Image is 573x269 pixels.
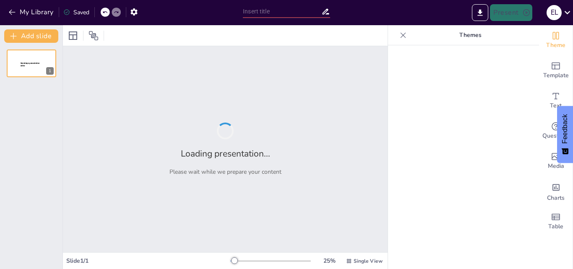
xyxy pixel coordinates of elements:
button: Feedback - Show survey [557,106,573,163]
input: Insert title [243,5,321,18]
span: Sendsteps presentation editor [21,62,40,67]
button: Duplicate Slide [32,52,42,62]
div: Change the overall theme [539,25,573,55]
span: Template [543,71,569,80]
div: E L [547,5,562,20]
span: Text [550,101,562,110]
span: Table [548,222,563,231]
div: Add charts and graphs [539,176,573,206]
div: Layout [66,29,80,42]
div: Add text boxes [539,86,573,116]
div: Add ready made slides [539,55,573,86]
div: Get real-time input from your audience [539,116,573,146]
span: Position [89,31,99,41]
span: Media [548,162,564,171]
button: Present [490,4,532,21]
div: 1 [7,50,56,77]
div: 1 [46,67,54,75]
span: Theme [546,41,565,50]
button: My Library [6,5,57,19]
div: Saved [63,8,89,16]
p: Please wait while we prepare your content [169,168,281,176]
button: E L [547,4,562,21]
div: 25 % [319,257,339,265]
h2: Loading presentation... [181,148,270,159]
button: Cannot delete last slide [44,52,54,62]
p: Themes [410,25,531,45]
span: Charts [547,193,565,203]
div: Slide 1 / 1 [66,257,230,265]
span: Feedback [561,114,569,144]
div: Add images, graphics, shapes or video [539,146,573,176]
button: Add slide [4,29,58,43]
div: Add a table [539,206,573,237]
button: Export to PowerPoint [472,4,488,21]
span: Questions [542,131,570,141]
span: Single View [354,258,383,264]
